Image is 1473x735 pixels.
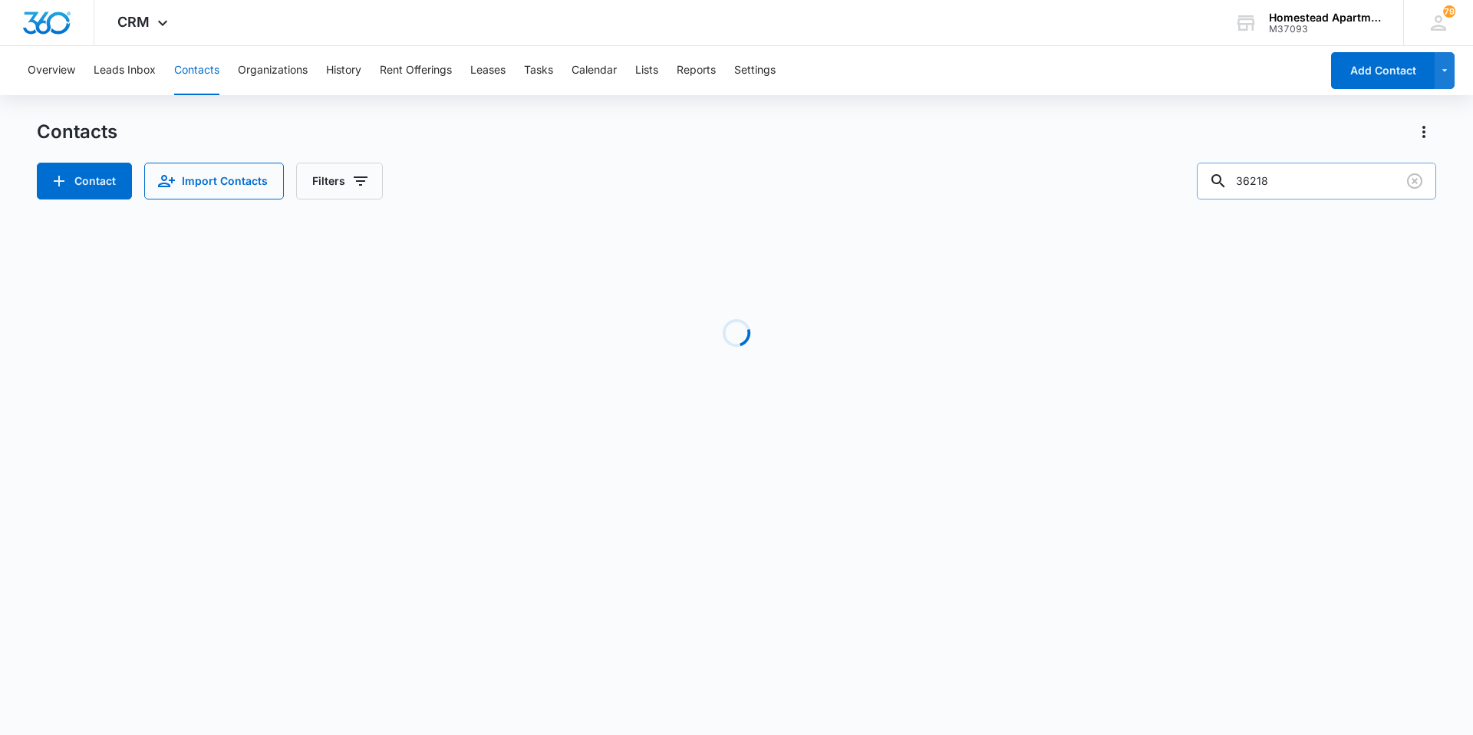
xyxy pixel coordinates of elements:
[1331,52,1435,89] button: Add Contact
[1269,24,1381,35] div: account id
[1443,5,1455,18] span: 79
[380,46,452,95] button: Rent Offerings
[524,46,553,95] button: Tasks
[174,46,219,95] button: Contacts
[144,163,284,199] button: Import Contacts
[677,46,716,95] button: Reports
[117,14,150,30] span: CRM
[1269,12,1381,24] div: account name
[1402,169,1427,193] button: Clear
[1197,163,1436,199] input: Search Contacts
[635,46,658,95] button: Lists
[238,46,308,95] button: Organizations
[326,46,361,95] button: History
[37,163,132,199] button: Add Contact
[94,46,156,95] button: Leads Inbox
[37,120,117,143] h1: Contacts
[1412,120,1436,144] button: Actions
[296,163,383,199] button: Filters
[572,46,617,95] button: Calendar
[28,46,75,95] button: Overview
[734,46,776,95] button: Settings
[470,46,506,95] button: Leases
[1443,5,1455,18] div: notifications count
